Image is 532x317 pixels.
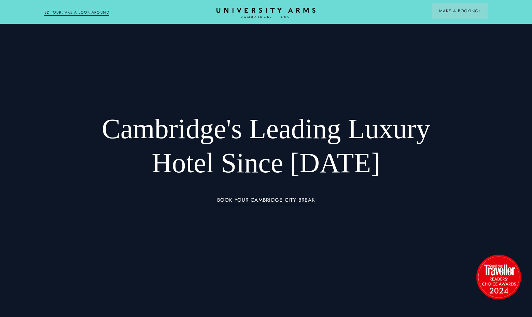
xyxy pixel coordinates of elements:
[478,10,481,12] img: Arrow icon
[217,197,315,205] a: BOOK YOUR CAMBRIDGE CITY BREAK
[89,112,444,180] h1: Cambridge's Leading Luxury Hotel Since [DATE]
[473,251,524,302] img: image-2524eff8f0c5d55edbf694693304c4387916dea5-1501x1501-png
[216,8,316,18] a: Home
[432,3,488,19] button: Make a BookingArrow icon
[439,8,481,14] span: Make a Booking
[44,10,110,16] a: 3D TOUR:TAKE A LOOK AROUND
